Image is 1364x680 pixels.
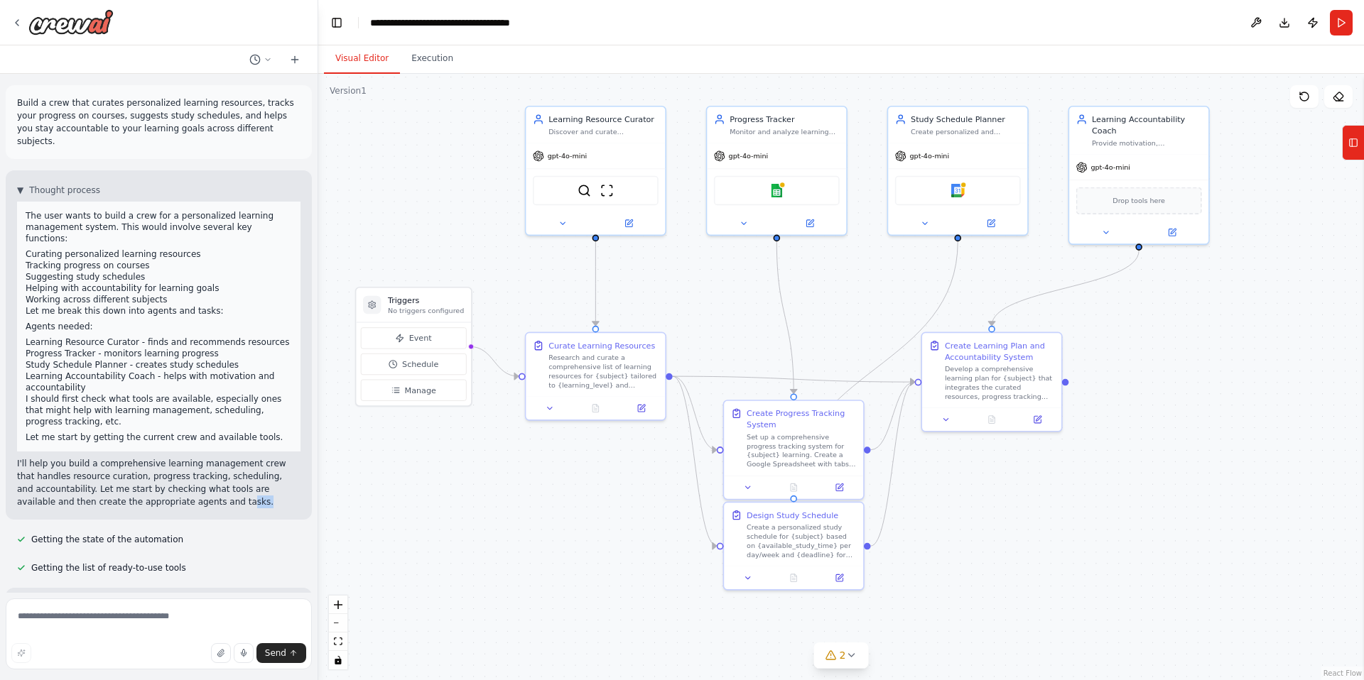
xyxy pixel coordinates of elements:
li: Study Schedule Planner - creates study schedules [26,359,292,371]
li: Helping with accountability for learning goals [26,283,292,294]
button: Schedule [361,353,467,375]
div: Learning Resource CuratorDiscover and curate personalized learning resources for {subject} based ... [525,106,666,236]
p: Let me break this down into agents and tasks: [26,305,292,317]
p: No triggers configured [388,306,464,315]
span: gpt-4o-mini [548,151,588,160]
div: Set up a comprehensive progress tracking system for {subject} learning. Create a Google Spreadshe... [747,432,857,468]
button: Upload files [211,643,231,663]
li: Tracking progress on courses [26,260,292,271]
div: Create a personalized study schedule for {subject} based on {available_study_time} per day/week a... [747,523,857,559]
button: Visual Editor [324,44,400,74]
button: Open in side panel [597,216,661,230]
g: Edge from 787c746a-b7db-48a5-89d8-afc408d43b3c to 074a4968-53c2-4b68-8f5c-a955b7ca9b98 [673,371,915,388]
button: Open in side panel [1018,413,1057,427]
a: React Flow attribution [1324,669,1362,677]
g: Edge from e218763c-f85c-452d-b3f1-860e9aea2535 to 7d3b4b35-82a3-458d-92ab-72520243b2af [788,241,963,495]
button: 2 [814,642,869,669]
span: gpt-4o-mini [1090,163,1130,172]
span: Send [265,647,286,659]
button: Click to speak your automation idea [234,643,254,663]
div: Progress Tracker [730,114,840,125]
div: Provide motivation, accountability, and strategic guidance for achieving {learning_goals} in {sub... [1092,138,1202,148]
p: Agents needed: [26,321,292,332]
p: I should first check what tools are available, especially ones that might help with learning mana... [26,393,292,427]
div: Curate Learning ResourcesResearch and curate a comprehensive list of learning resources for {subj... [525,332,666,421]
button: Hide left sidebar [327,13,347,33]
div: Create Learning Plan and Accountability SystemDevelop a comprehensive learning plan for {subject}... [921,332,1062,432]
li: Learning Accountability Coach - helps with motivation and accountability [26,371,292,393]
div: Curate Learning Resources [548,340,655,351]
div: Monitor and analyze learning progress for {subject}, track completion rates, identify knowledge g... [730,127,840,136]
g: Edge from 7d3b4b35-82a3-458d-92ab-72520243b2af to 074a4968-53c2-4b68-8f5c-a955b7ca9b98 [871,376,915,552]
p: I'll help you build a comprehensive learning management crew that handles resource curation, prog... [17,457,301,508]
nav: breadcrumb [370,16,575,30]
g: Edge from e70f796e-e8fa-42b5-951b-b67f8fa257e1 to 074a4968-53c2-4b68-8f5c-a955b7ca9b98 [986,251,1144,326]
g: Edge from 787c746a-b7db-48a5-89d8-afc408d43b3c to eae9909c-5525-4236-934a-6fd958218f4a [673,371,717,455]
span: gpt-4o-mini [910,151,950,160]
button: fit view [329,632,347,651]
span: 2 [840,648,846,662]
li: Suggesting study schedules [26,271,292,283]
div: Create Progress Tracking System [747,407,857,430]
button: Start a new chat [283,51,306,68]
div: Develop a comprehensive learning plan for {subject} that integrates the curated resources, progre... [945,365,1055,401]
button: Open in side panel [820,481,859,494]
div: Learning Accountability CoachProvide motivation, accountability, and strategic guidance for achie... [1068,106,1210,245]
div: React Flow controls [329,596,347,669]
p: The user wants to build a crew for a personalized learning management system. This would involve ... [26,210,292,244]
div: Create Progress Tracking SystemSet up a comprehensive progress tracking system for {subject} lear... [723,400,865,500]
li: Working across different subjects [26,294,292,305]
div: Research and curate a comprehensive list of learning resources for {subject} tailored to {learnin... [548,353,659,390]
button: No output available [769,481,817,494]
li: Learning Resource Curator - finds and recommends resources [26,336,292,348]
div: Version 1 [330,85,367,97]
div: Study Schedule PlannerCreate personalized and optimized study schedules for {subject} based on {a... [887,106,1029,236]
button: ▼Thought process [17,185,100,196]
div: Design Study Schedule [747,510,838,521]
span: Getting the list of ready-to-use tools [31,562,186,574]
img: Google sheets [770,184,784,197]
button: No output available [769,571,817,585]
button: Send [256,643,306,663]
span: ▼ [17,185,23,196]
div: Design Study ScheduleCreate a personalized study schedule for {subject} based on {available_study... [723,502,865,591]
button: Execution [400,44,465,74]
button: zoom out [329,614,347,632]
button: No output available [572,402,619,415]
g: Edge from triggers to 787c746a-b7db-48a5-89d8-afc408d43b3c [470,341,519,382]
div: TriggersNo triggers configuredEventScheduleManage [355,287,472,407]
div: Progress TrackerMonitor and analyze learning progress for {subject}, track completion rates, iden... [706,106,848,236]
img: Google calendar [951,184,965,197]
g: Edge from 81da5bb6-ff8f-41c1-a9ac-7f87f47ef767 to 787c746a-b7db-48a5-89d8-afc408d43b3c [590,241,601,326]
span: Drop tools here [1113,195,1165,207]
button: Manage [361,380,467,401]
button: Open in side panel [778,216,842,230]
span: Getting the state of the automation [31,534,183,545]
img: ScrapeWebsiteTool [600,184,614,197]
button: Open in side panel [622,402,661,415]
button: zoom in [329,596,347,614]
p: Build a crew that curates personalized learning resources, tracks your progress on courses, sugge... [17,97,301,148]
g: Edge from 5ebf3c00-9f70-451c-b25b-8537d3474f42 to eae9909c-5525-4236-934a-6fd958218f4a [771,241,799,393]
li: Curating personalized learning resources [26,248,292,260]
img: SerperDevTool [578,184,591,197]
span: Event [409,332,432,344]
div: Create personalized and optimized study schedules for {subject} based on {available_study_time}, ... [911,127,1021,136]
button: Event [361,327,467,349]
button: Switch to previous chat [244,51,278,68]
li: Progress Tracker - monitors learning progress [26,348,292,359]
img: Logo [28,9,114,35]
div: Learning Resource Curator [548,114,659,125]
g: Edge from 787c746a-b7db-48a5-89d8-afc408d43b3c to 7d3b4b35-82a3-458d-92ab-72520243b2af [673,371,717,552]
button: No output available [968,413,1015,427]
button: Improve this prompt [11,643,31,663]
div: Study Schedule Planner [911,114,1021,125]
h3: Triggers [388,295,464,306]
g: Edge from eae9909c-5525-4236-934a-6fd958218f4a to 074a4968-53c2-4b68-8f5c-a955b7ca9b98 [871,376,915,456]
button: Open in side panel [959,216,1023,230]
button: Open in side panel [1140,226,1204,239]
span: Schedule [402,358,438,370]
span: Thought process [29,185,100,196]
button: Open in side panel [820,571,859,585]
div: Create Learning Plan and Accountability System [945,340,1055,363]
